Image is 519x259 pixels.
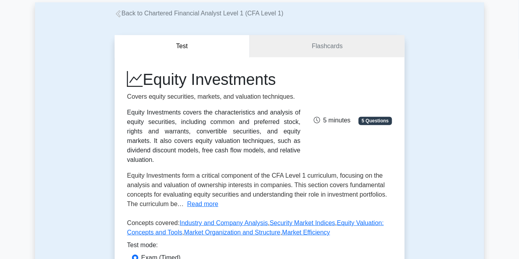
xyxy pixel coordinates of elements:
[127,108,301,165] div: Equity Investments covers the characteristics and analysis of equity securities, including common...
[127,172,387,207] span: Equity Investments form a critical component of the CFA Level 1 curriculum, focusing on the analy...
[187,199,218,209] button: Read more
[250,35,404,58] a: Flashcards
[180,220,268,226] a: Industry and Company Analysis
[127,240,392,253] div: Test mode:
[270,220,335,226] a: Security Market Indices
[359,117,392,125] span: 5 Questions
[127,218,392,240] p: Concepts covered: , , , ,
[184,229,281,236] a: Market Organization and Structure
[115,10,284,17] a: Back to Chartered Financial Analyst Level 1 (CFA Level 1)
[115,35,250,58] button: Test
[314,117,350,124] span: 5 minutes
[127,70,301,89] h1: Equity Investments
[127,92,301,101] p: Covers equity securities, markets, and valuation techniques.
[282,229,330,236] a: Market Efficiency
